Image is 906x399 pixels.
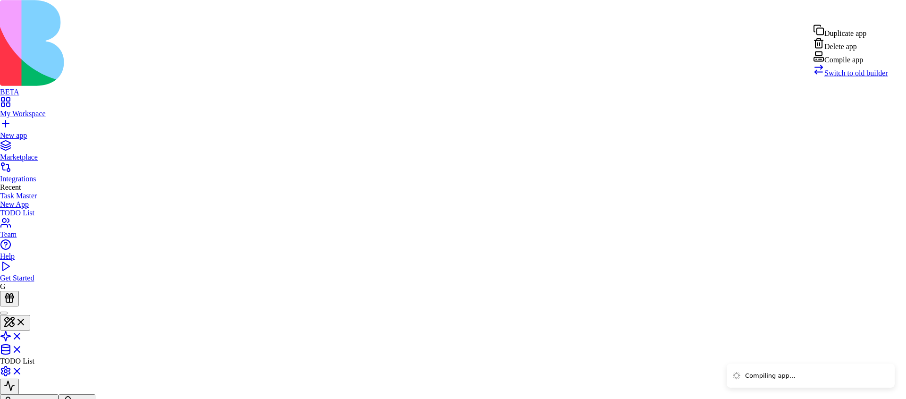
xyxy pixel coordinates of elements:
[824,42,857,51] span: Delete app
[813,51,888,64] div: Compile app
[824,69,888,77] span: Switch to old builder
[824,29,866,37] span: Duplicate app
[813,25,888,77] div: Admin
[745,371,795,381] div: Compiling app...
